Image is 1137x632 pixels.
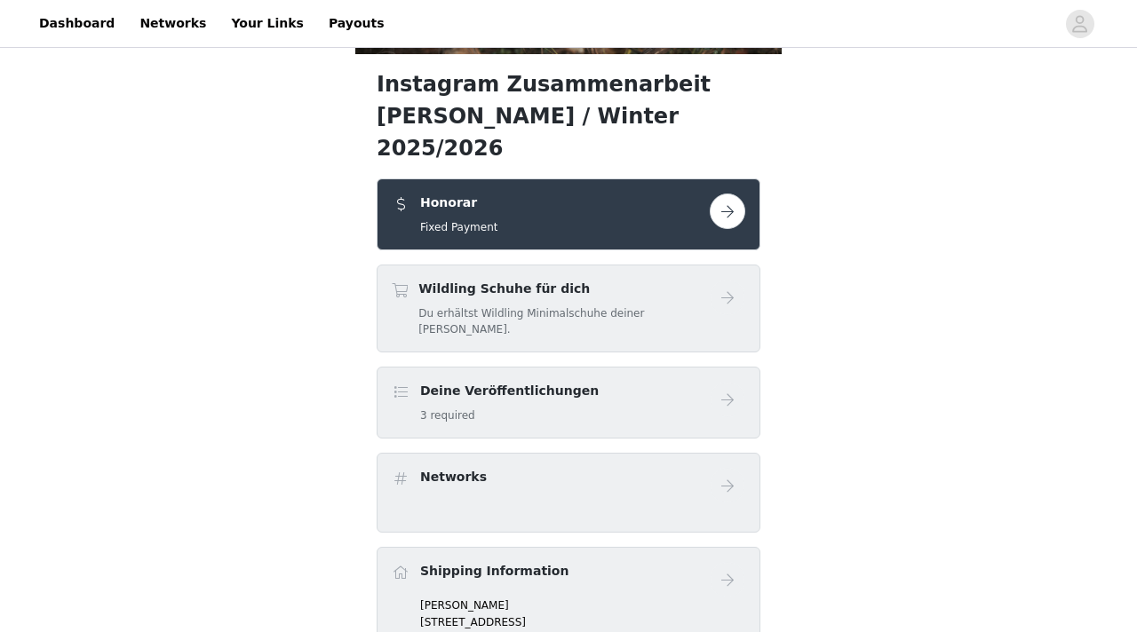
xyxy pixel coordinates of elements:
[420,468,487,486] h4: Networks
[377,178,760,250] div: Honorar
[420,219,497,235] h5: Fixed Payment
[377,68,760,164] h1: Instagram Zusammenarbeit [PERSON_NAME] / Winter 2025/2026
[28,4,125,43] a: Dashboard
[420,382,599,400] h4: Deine Veröffentlichungen
[129,4,217,43] a: Networks
[377,367,760,438] div: Deine Veröffentlichungen
[1071,10,1088,38] div: avatar
[420,407,599,423] h5: 3 required
[420,562,568,581] h4: Shipping Information
[220,4,314,43] a: Your Links
[420,194,497,212] h4: Honorar
[377,265,760,352] div: Wildling Schuhe für dich
[318,4,395,43] a: Payouts
[377,453,760,533] div: Networks
[420,597,745,613] p: [PERSON_NAME]
[420,614,745,630] p: [STREET_ADDRESS]
[418,280,710,298] h4: Wildling Schuhe für dich
[418,305,710,337] h5: Du erhältst Wildling Minimalschuhe deiner [PERSON_NAME].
